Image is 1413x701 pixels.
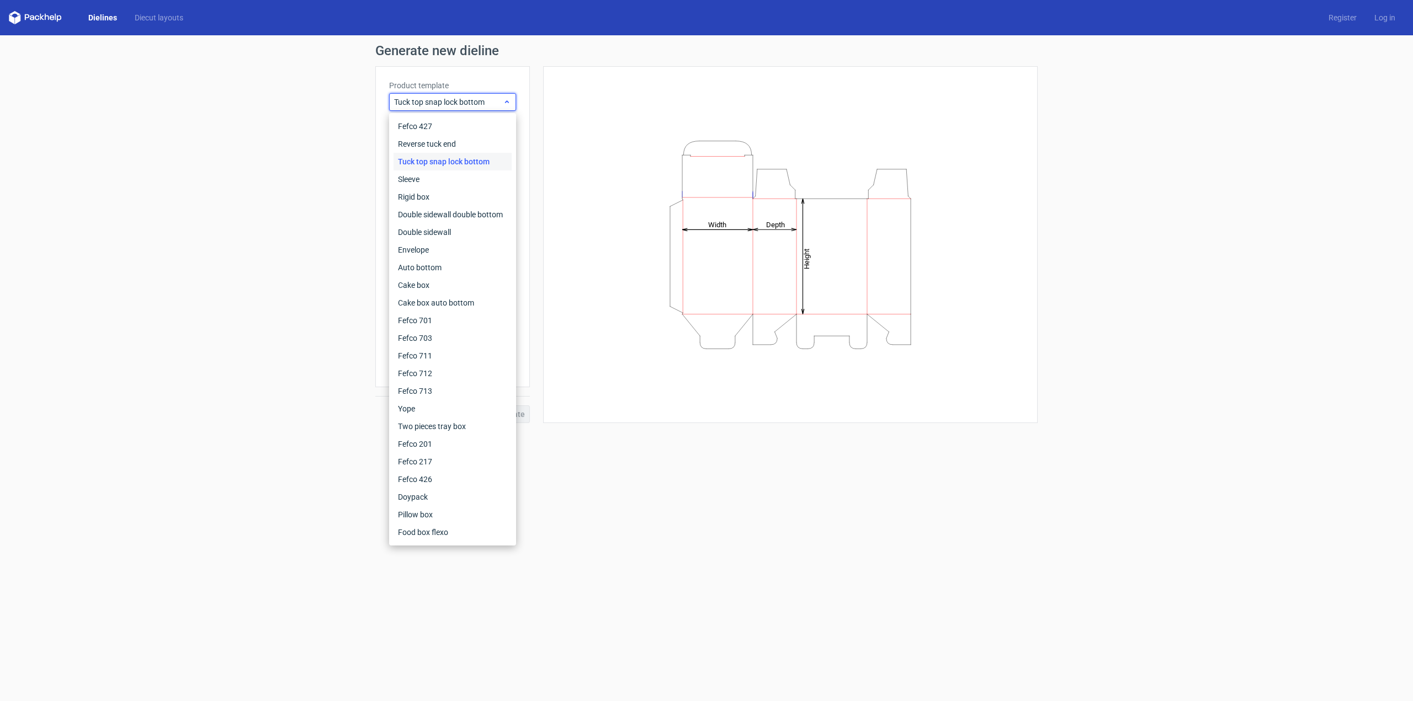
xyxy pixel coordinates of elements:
[394,294,512,312] div: Cake box auto bottom
[79,12,126,23] a: Dielines
[394,400,512,418] div: Yope
[766,220,785,228] tspan: Depth
[394,506,512,523] div: Pillow box
[394,523,512,541] div: Food box flexo
[394,312,512,329] div: Fefco 701
[394,153,512,170] div: Tuck top snap lock bottom
[394,365,512,382] div: Fefco 712
[394,117,512,135] div: Fefco 427
[394,223,512,241] div: Double sidewall
[394,241,512,259] div: Envelope
[394,470,512,488] div: Fefco 426
[394,453,512,470] div: Fefco 217
[1320,12,1366,23] a: Register
[394,347,512,365] div: Fefco 711
[394,206,512,223] div: Double sidewall double bottom
[1366,12,1404,23] a: Log in
[394,488,512,506] div: Doypack
[394,188,512,206] div: Rigid box
[389,80,516,91] label: Product template
[375,44,1038,57] h1: Generate new dieline
[126,12,192,23] a: Diecut layouts
[708,220,726,228] tspan: Width
[394,276,512,294] div: Cake box
[394,435,512,453] div: Fefco 201
[394,259,512,276] div: Auto bottom
[394,329,512,347] div: Fefco 703
[803,248,811,269] tspan: Height
[394,382,512,400] div: Fefco 713
[394,135,512,153] div: Reverse tuck end
[394,170,512,188] div: Sleeve
[394,418,512,435] div: Two pieces tray box
[394,97,503,108] span: Tuck top snap lock bottom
